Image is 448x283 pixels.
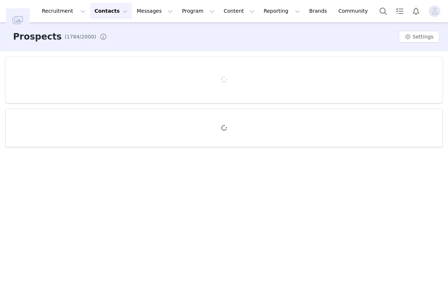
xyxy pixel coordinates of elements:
button: Contacts [90,3,132,19]
a: Brands [305,3,333,19]
button: Search [375,3,391,19]
h3: Prospects [13,30,62,43]
button: Content [219,3,259,19]
button: Settings [399,31,439,43]
div: avatar [431,5,438,17]
span: (1784/2000) [65,33,96,41]
a: Tasks [392,3,408,19]
a: Community [334,3,376,19]
button: Reporting [259,3,304,19]
button: Profile [424,5,448,17]
button: Messages [132,3,177,19]
button: Program [177,3,219,19]
button: Recruitment [37,3,90,19]
button: Notifications [408,3,424,19]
